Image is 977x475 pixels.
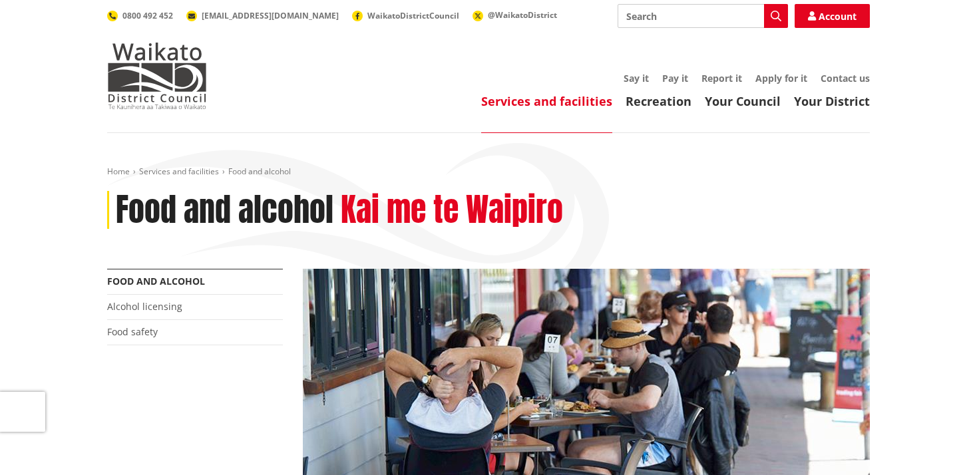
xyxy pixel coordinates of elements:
a: Recreation [626,93,691,109]
h1: Food and alcohol [116,191,333,230]
input: Search input [618,4,788,28]
a: Apply for it [755,72,807,84]
a: Services and facilities [481,93,612,109]
span: [EMAIL_ADDRESS][DOMAIN_NAME] [202,10,339,21]
span: @WaikatoDistrict [488,9,557,21]
span: Food and alcohol [228,166,291,177]
a: Say it [624,72,649,84]
a: WaikatoDistrictCouncil [352,10,459,21]
a: Report it [701,72,742,84]
a: Services and facilities [139,166,219,177]
a: [EMAIL_ADDRESS][DOMAIN_NAME] [186,10,339,21]
a: Home [107,166,130,177]
img: Waikato District Council - Te Kaunihera aa Takiwaa o Waikato [107,43,207,109]
a: Your Council [705,93,781,109]
span: WaikatoDistrictCouncil [367,10,459,21]
a: Alcohol licensing [107,300,182,313]
span: 0800 492 452 [122,10,173,21]
a: 0800 492 452 [107,10,173,21]
a: Pay it [662,72,688,84]
a: Contact us [821,72,870,84]
a: Account [795,4,870,28]
a: Food and alcohol [107,275,205,287]
a: @WaikatoDistrict [473,9,557,21]
nav: breadcrumb [107,166,870,178]
h2: Kai me te Waipiro [341,191,563,230]
a: Food safety [107,325,158,338]
a: Your District [794,93,870,109]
